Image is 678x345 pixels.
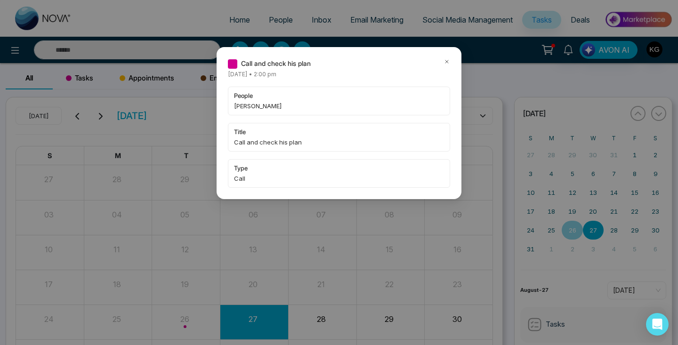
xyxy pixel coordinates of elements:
[228,71,276,78] span: [DATE] • 2:00 pm
[646,313,669,336] div: Open Intercom Messenger
[234,101,444,111] span: [PERSON_NAME]
[234,174,444,183] span: Call
[234,127,444,136] span: title
[234,137,444,147] span: Call and check his plan
[241,58,311,69] span: Call and check his plan
[234,91,444,100] span: people
[234,163,444,173] span: type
